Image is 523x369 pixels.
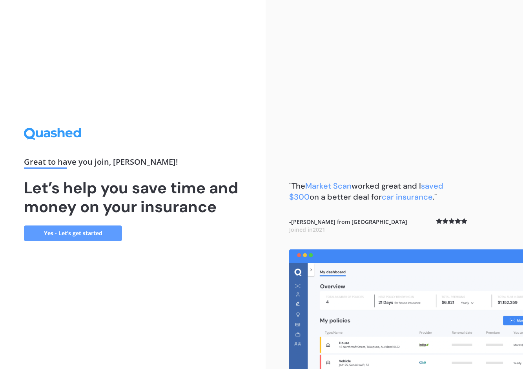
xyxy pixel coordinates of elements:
h1: Let’s help you save time and money on your insurance [24,178,241,216]
span: Joined in 2021 [289,226,325,233]
span: Market Scan [305,181,352,191]
span: saved $300 [289,181,443,202]
div: Great to have you join , [PERSON_NAME] ! [24,158,241,169]
b: "The worked great and I on a better deal for ." [289,181,443,202]
b: - [PERSON_NAME] from [GEOGRAPHIC_DATA] [289,218,407,233]
a: Yes - Let’s get started [24,225,122,241]
span: car insurance [382,192,433,202]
